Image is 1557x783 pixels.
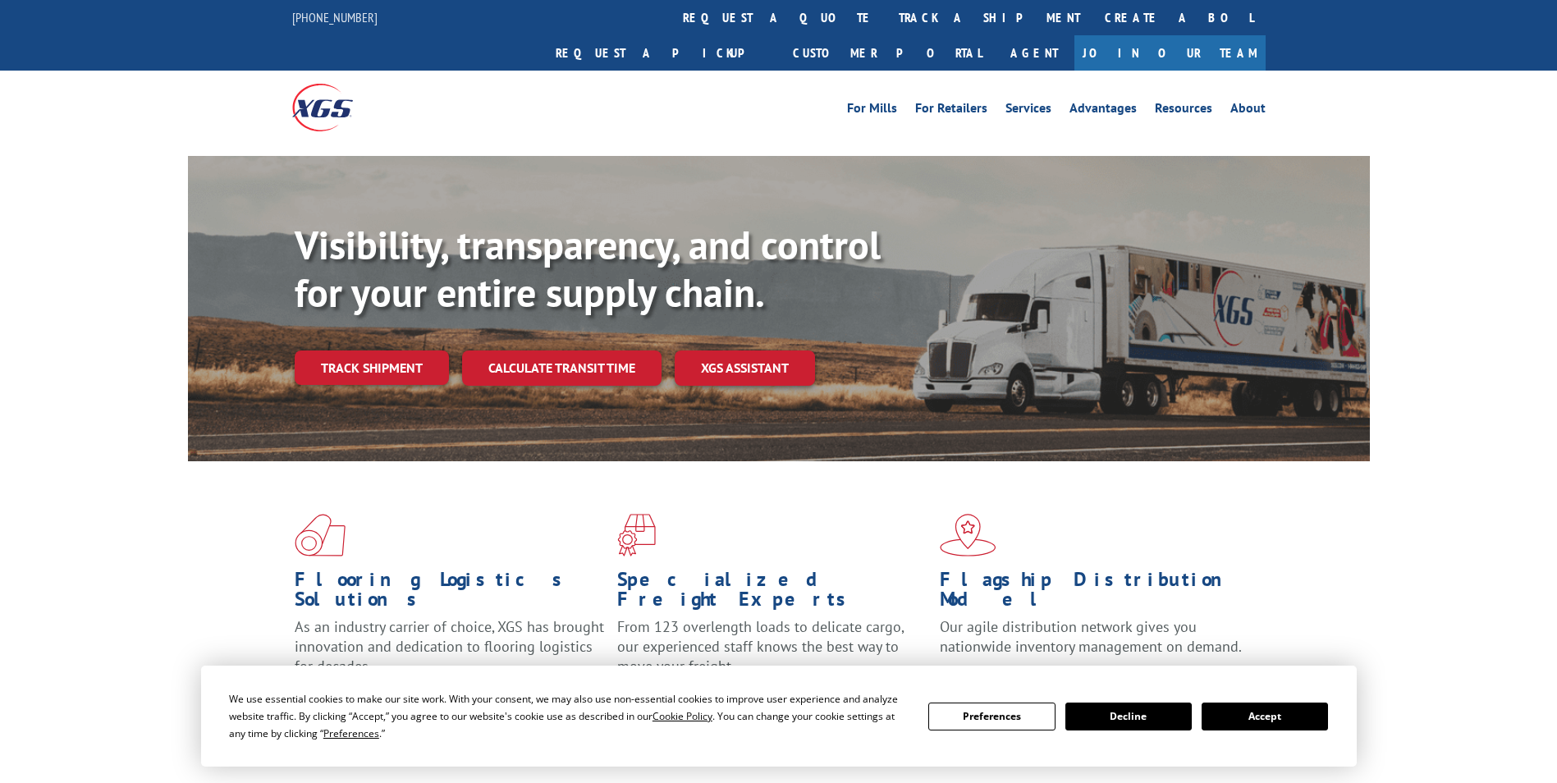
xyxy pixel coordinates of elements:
a: Resources [1155,102,1212,120]
a: [PHONE_NUMBER] [292,9,378,25]
img: xgs-icon-total-supply-chain-intelligence-red [295,514,346,556]
span: Cookie Policy [653,709,712,723]
a: XGS ASSISTANT [675,350,815,386]
button: Preferences [928,703,1055,730]
a: Advantages [1069,102,1137,120]
div: We use essential cookies to make our site work. With your consent, we may also use non-essential ... [229,690,909,742]
button: Decline [1065,703,1192,730]
a: For Mills [847,102,897,120]
a: For Retailers [915,102,987,120]
h1: Flooring Logistics Solutions [295,570,605,617]
button: Accept [1202,703,1328,730]
span: As an industry carrier of choice, XGS has brought innovation and dedication to flooring logistics... [295,617,604,675]
img: xgs-icon-focused-on-flooring-red [617,514,656,556]
b: Visibility, transparency, and control for your entire supply chain. [295,219,881,318]
h1: Specialized Freight Experts [617,570,927,617]
a: About [1230,102,1266,120]
a: Track shipment [295,350,449,385]
p: From 123 overlength loads to delicate cargo, our experienced staff knows the best way to move you... [617,617,927,690]
span: Our agile distribution network gives you nationwide inventory management on demand. [940,617,1242,656]
a: Join Our Team [1074,35,1266,71]
a: Services [1005,102,1051,120]
a: Agent [994,35,1074,71]
span: Preferences [323,726,379,740]
a: Calculate transit time [462,350,662,386]
div: Cookie Consent Prompt [201,666,1357,767]
h1: Flagship Distribution Model [940,570,1250,617]
a: Customer Portal [781,35,994,71]
img: xgs-icon-flagship-distribution-model-red [940,514,996,556]
a: Request a pickup [543,35,781,71]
